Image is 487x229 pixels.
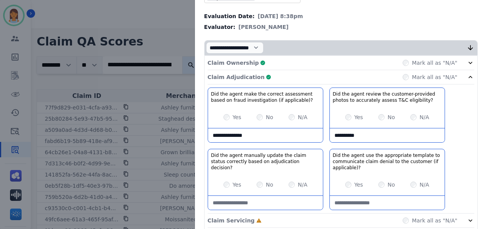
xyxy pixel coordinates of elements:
label: Yes [233,181,242,189]
p: Claim Servicing [208,217,255,224]
label: Mark all as "N/A" [412,73,457,81]
label: Yes [354,113,363,121]
label: Mark all as "N/A" [412,59,457,67]
label: N/A [298,113,307,121]
p: Claim Adjudication [208,73,265,81]
h3: Did the agent make the correct assessment based on fraud investigation (if applicable)? [211,91,320,103]
div: Evaluator: [204,23,478,31]
h3: Did the agent review the customer-provided photos to accurately assess T&C eligibility? [333,91,442,103]
label: No [266,113,273,121]
label: N/A [298,181,307,189]
div: Evaluation Date: [204,12,478,20]
span: [DATE] 8:38pm [258,12,303,20]
label: N/A [420,113,429,121]
h3: Did the agent use the appropriate template to communicate claim denial to the customer (if applic... [333,152,442,171]
label: N/A [420,181,429,189]
h3: Did the agent manually update the claim status correctly based on adjudication decision? [211,152,320,171]
p: Claim Ownership [208,59,259,67]
label: No [388,181,395,189]
label: Mark all as "N/A" [412,217,457,224]
label: No [266,181,273,189]
label: Yes [233,113,242,121]
span: [PERSON_NAME] [238,23,289,31]
label: No [388,113,395,121]
label: Yes [354,181,363,189]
